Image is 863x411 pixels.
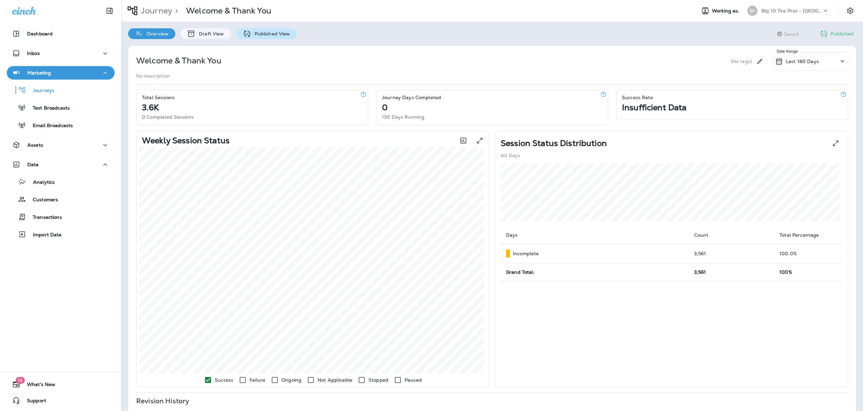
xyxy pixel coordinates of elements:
button: Email Broadcasts [7,118,115,132]
span: What's New [20,382,55,390]
th: Days [501,226,689,244]
p: Text Broadcasts [26,105,70,112]
p: Published View [251,31,290,36]
p: Stopped [368,377,388,383]
p: Assets [27,142,43,148]
p: No description [136,73,170,79]
p: Data [27,162,39,167]
div: B1 [747,6,757,16]
td: 100.0 % [774,244,842,263]
p: Email Broadcasts [26,123,73,129]
p: Overview [143,31,169,36]
button: Toggle between session count and session percentage [456,134,470,147]
button: Text Broadcasts [7,100,115,115]
p: 130 Days Running [382,114,424,120]
button: Journeys [7,83,115,97]
p: 0 [382,105,388,110]
button: Marketing [7,66,115,80]
p: (No tags) [731,59,752,64]
button: Assets [7,138,115,152]
span: 19 [16,377,25,384]
p: Import Data [26,232,62,238]
button: View graph expanded to full screen [473,134,486,147]
button: Inbox [7,47,115,60]
button: Import Data [7,227,115,241]
p: Not Applicable [318,377,352,383]
p: Welcome & Thank You [186,6,271,16]
p: Journey Days Completed [382,95,441,100]
p: Dashboard [27,31,53,36]
p: Total Sessions [142,95,175,100]
p: Incomplete [513,251,539,256]
p: Journey [138,6,172,16]
p: Inbox [27,51,40,56]
th: Total Percentage [774,226,842,244]
p: Customers [26,197,58,203]
td: 3,561 [689,244,774,263]
p: Ongoing [281,377,301,383]
p: Session Status Distribution [501,141,607,146]
p: Draft View [196,31,224,36]
p: Analytics [26,179,55,186]
p: Transactions [26,214,62,221]
p: Success Rate [622,95,653,100]
span: Support [20,398,46,406]
p: Marketing [27,70,51,76]
button: View Pie expanded to full screen [829,137,842,150]
p: Big 10 Tire Pros - [GEOGRAPHIC_DATA] [762,8,822,13]
button: Support [7,394,115,407]
span: 100% [779,269,792,275]
p: Last 180 Days [786,59,819,64]
p: Journeys [26,88,54,94]
button: Data [7,158,115,171]
p: Published [831,31,854,36]
p: Date Range [777,49,799,54]
button: Collapse Sidebar [100,4,119,18]
p: Weekly Session Status [142,138,230,143]
p: > [172,6,178,16]
button: 19What's New [7,378,115,391]
span: Grand Total: [506,269,535,275]
th: Count [689,226,774,244]
p: All Days [501,153,520,158]
span: Saved [784,31,799,37]
div: Edit [753,52,766,70]
p: Paused [405,377,422,383]
button: Transactions [7,210,115,224]
p: Insufficient Data [622,105,686,110]
p: Welcome & Thank You [136,55,221,66]
span: Working as: [712,8,741,14]
button: Analytics [7,175,115,189]
span: 3,561 [694,269,706,275]
p: Failure [249,377,265,383]
button: Settings [844,5,856,17]
p: Success [215,377,233,383]
p: 0 Completed Sessions [142,114,194,120]
p: 3.6K [142,105,159,110]
button: Dashboard [7,27,115,40]
p: Revision History [136,398,189,404]
button: Customers [7,192,115,206]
